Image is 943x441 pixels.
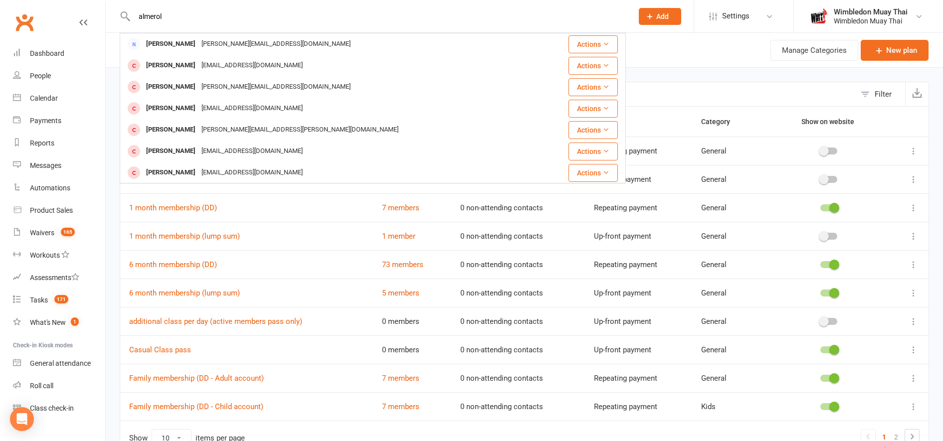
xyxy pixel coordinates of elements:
[13,132,105,154] a: Reports
[568,121,618,139] button: Actions
[701,116,741,128] button: Category
[568,78,618,96] button: Actions
[13,244,105,267] a: Workouts
[30,359,91,367] div: General attendance
[451,335,584,364] td: 0 non-attending contacts
[585,193,693,222] td: Repeating payment
[129,402,263,411] a: Family membership (DD - Child account)
[198,80,354,94] div: [PERSON_NAME][EMAIL_ADDRESS][DOMAIN_NAME]
[30,184,70,192] div: Automations
[30,139,54,147] div: Reports
[13,65,105,87] a: People
[373,307,451,335] td: 0 members
[585,335,693,364] td: Up-front payment
[143,80,198,94] div: [PERSON_NAME]
[861,40,929,61] a: New plan
[198,144,306,158] div: [EMAIL_ADDRESS][DOMAIN_NAME]
[585,392,693,421] td: Repeating payment
[13,199,105,222] a: Product Sales
[30,206,73,214] div: Product Sales
[568,35,618,53] button: Actions
[143,144,198,158] div: [PERSON_NAME]
[10,407,34,431] div: Open Intercom Messenger
[692,364,768,392] td: General
[129,317,302,326] a: additional class per day (active members pass only)
[382,260,423,269] a: 73 members
[692,250,768,279] td: General
[792,116,865,128] button: Show on website
[54,295,68,303] span: 171
[13,177,105,199] a: Automations
[198,165,306,180] div: [EMAIL_ADDRESS][DOMAIN_NAME]
[568,143,618,160] button: Actions
[382,402,419,411] a: 7 members
[701,118,741,126] span: Category
[143,123,198,137] div: [PERSON_NAME]
[13,352,105,375] a: General attendance kiosk mode
[382,232,415,241] a: 1 member
[568,57,618,75] button: Actions
[834,16,908,25] div: Wimbledon Muay Thai
[568,100,618,118] button: Actions
[13,375,105,397] a: Roll call
[585,165,693,193] td: Up-front payment
[585,364,693,392] td: Repeating payment
[13,397,105,420] a: Class kiosk mode
[639,8,681,25] button: Add
[692,137,768,165] td: General
[585,137,693,165] td: Repeating payment
[30,229,54,237] div: Waivers
[692,279,768,307] td: General
[30,72,51,80] div: People
[61,228,75,236] span: 165
[129,289,240,297] a: 6 month membership (lump sum)
[801,118,854,126] span: Show on website
[30,161,61,169] div: Messages
[451,250,584,279] td: 0 non-attending contacts
[13,154,105,177] a: Messages
[692,222,768,250] td: General
[692,392,768,421] td: Kids
[451,279,584,307] td: 0 non-attending contacts
[451,193,584,222] td: 0 non-attending contacts
[198,123,401,137] div: [PERSON_NAME][EMAIL_ADDRESS][PERSON_NAME][DOMAIN_NAME]
[692,165,768,193] td: General
[451,392,584,421] td: 0 non-attending contacts
[382,289,419,297] a: 5 members
[143,58,198,73] div: [PERSON_NAME]
[451,364,584,392] td: 0 non-attending contacts
[451,222,584,250] td: 0 non-attending contacts
[585,279,693,307] td: Up-front payment
[30,404,74,412] div: Class check-in
[770,40,858,61] button: Manage Categories
[451,307,584,335] td: 0 non-attending contacts
[13,311,105,334] a: What's New1
[722,5,750,27] span: Settings
[13,42,105,65] a: Dashboard
[585,222,693,250] td: Up-front payment
[143,101,198,116] div: [PERSON_NAME]
[692,193,768,222] td: General
[585,250,693,279] td: Repeating payment
[198,101,306,116] div: [EMAIL_ADDRESS][DOMAIN_NAME]
[198,37,354,51] div: [PERSON_NAME][EMAIL_ADDRESS][DOMAIN_NAME]
[30,251,60,259] div: Workouts
[13,110,105,132] a: Payments
[30,318,66,326] div: What's New
[30,117,61,125] div: Payments
[373,335,451,364] td: 0 members
[809,6,829,26] img: thumb_image1638500057.png
[30,49,64,57] div: Dashboard
[585,307,693,335] td: Up-front payment
[656,12,669,20] span: Add
[692,307,768,335] td: General
[875,88,892,100] div: Filter
[30,94,58,102] div: Calendar
[129,203,217,212] a: 1 month membership (DD)
[12,10,37,35] a: Clubworx
[30,274,79,282] div: Assessments
[129,345,191,354] a: Casual Class pass
[198,58,306,73] div: [EMAIL_ADDRESS][DOMAIN_NAME]
[856,82,905,106] button: Filter
[143,165,198,180] div: [PERSON_NAME]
